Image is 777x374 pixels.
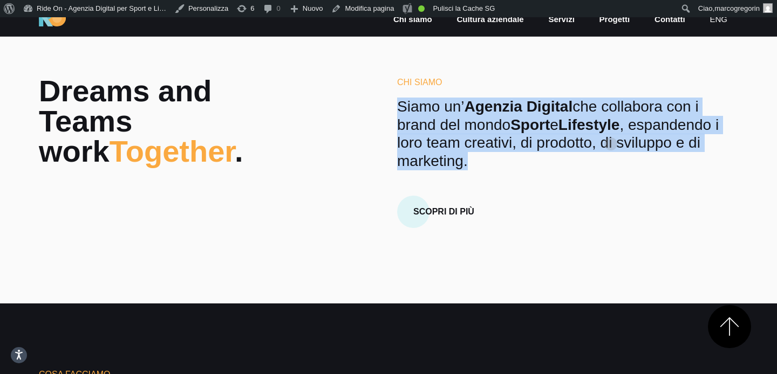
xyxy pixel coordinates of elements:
[465,98,573,115] strong: Agenzia Digital
[39,10,66,27] img: Ride On Agency
[558,116,620,133] strong: Lifestyle
[708,13,728,26] a: eng
[547,13,575,26] a: Servizi
[110,134,235,168] span: Together
[392,13,433,26] a: Chi siamo
[397,183,490,228] a: Scopri di più
[397,76,738,89] h6: Chi Siamo
[418,5,425,12] div: Buona
[397,196,490,228] button: Scopri di più
[510,116,550,133] strong: Sport
[397,98,738,170] p: Siamo un’ che collabora con i brand del mondo e , espandendo i loro team creativi, di prodotto, d...
[39,76,261,167] h2: Dreams and Teams work .
[455,13,524,26] a: Cultura aziendale
[714,4,760,12] span: marcogregorin
[598,13,631,26] a: Progetti
[653,13,686,26] a: Contatti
